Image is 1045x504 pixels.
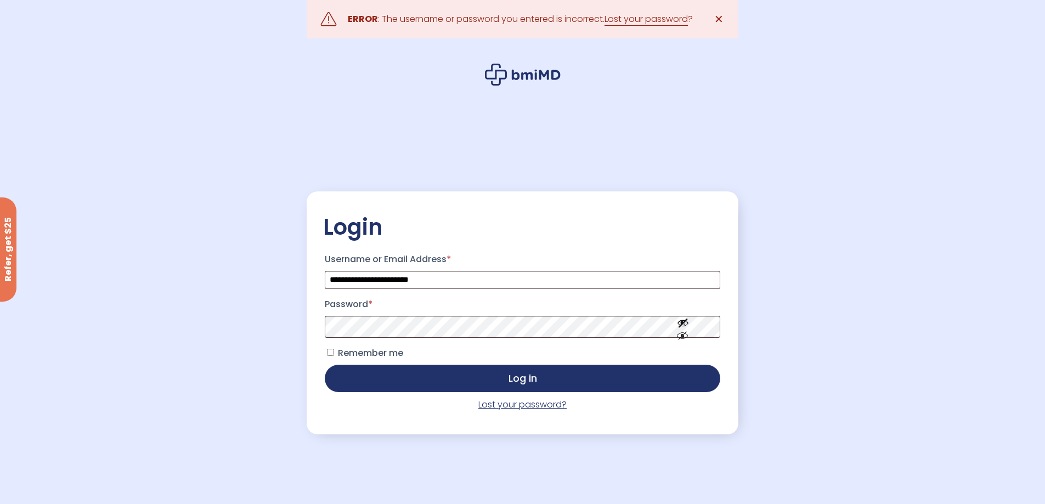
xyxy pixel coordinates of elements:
a: Lost your password? [478,398,567,411]
button: Log in [325,365,720,392]
h2: Login [323,213,721,241]
a: ✕ [708,8,730,30]
label: Password [325,296,720,313]
span: ✕ [714,12,724,27]
span: Remember me [338,347,403,359]
label: Username or Email Address [325,251,720,268]
input: Remember me [327,349,334,356]
strong: ERROR [348,13,378,25]
div: : The username or password you entered is incorrect. ? [348,12,693,27]
button: Show password [652,308,714,346]
a: Lost your password [605,13,688,26]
